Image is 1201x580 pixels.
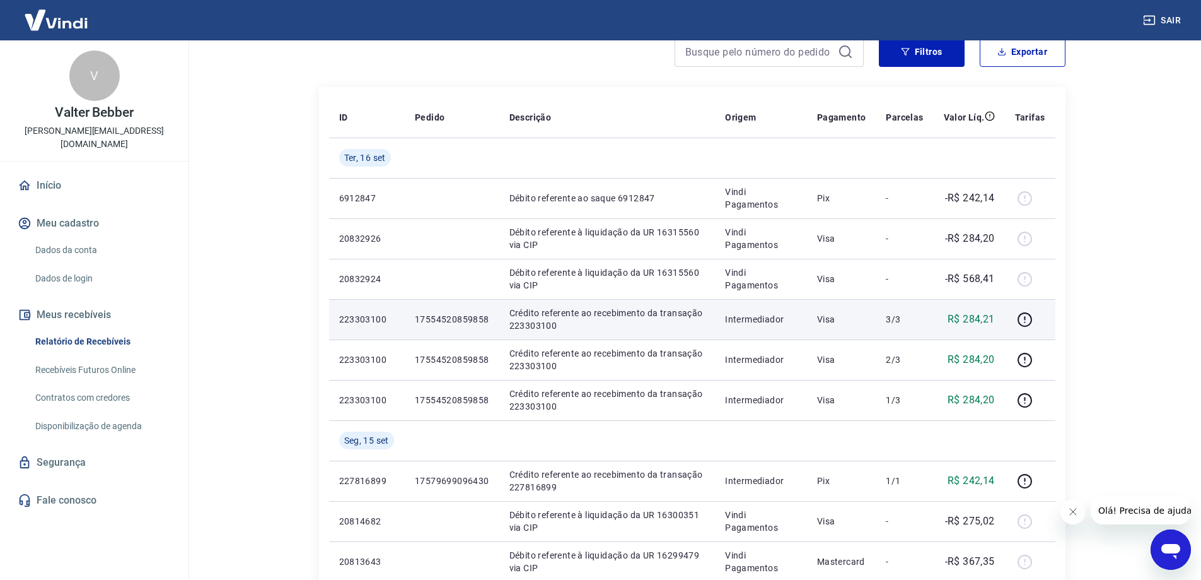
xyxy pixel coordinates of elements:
[886,353,923,366] p: 2/3
[1140,9,1186,32] button: Sair
[339,232,395,245] p: 20832926
[886,475,923,487] p: 1/1
[509,111,552,124] p: Descrição
[817,111,866,124] p: Pagamento
[817,273,866,285] p: Visa
[339,111,348,124] p: ID
[30,357,173,383] a: Recebíveis Futuros Online
[509,549,705,574] p: Débito referente à liquidação da UR 16299479 via CIP
[15,1,97,39] img: Vindi
[725,266,797,292] p: Vindi Pagamentos
[725,186,797,211] p: Vindi Pagamentos
[725,509,797,534] p: Vindi Pagamentos
[344,151,386,164] span: Ter, 16 set
[509,226,705,251] p: Débito referente à liquidação da UR 16315560 via CIP
[817,515,866,528] p: Visa
[886,192,923,204] p: -
[725,394,797,406] p: Intermediador
[509,347,705,372] p: Crédito referente ao recebimento da transação 223303100
[879,37,965,67] button: Filtros
[339,273,395,285] p: 20832924
[30,413,173,439] a: Disponibilização de agenda
[30,237,173,263] a: Dados da conta
[725,353,797,366] p: Intermediador
[509,388,705,413] p: Crédito referente ao recebimento da transação 223303100
[1015,111,1045,124] p: Tarifas
[30,329,173,355] a: Relatório de Recebíveis
[944,111,985,124] p: Valor Líq.
[980,37,1065,67] button: Exportar
[725,313,797,326] p: Intermediador
[415,353,489,366] p: 17554520859858
[685,42,833,61] input: Busque pelo número do pedido
[415,394,489,406] p: 17554520859858
[886,273,923,285] p: -
[817,353,866,366] p: Visa
[30,385,173,411] a: Contratos com credores
[339,313,395,326] p: 223303100
[415,111,444,124] p: Pedido
[725,111,756,124] p: Origem
[55,106,134,119] p: Valter Bebber
[886,555,923,568] p: -
[725,226,797,251] p: Vindi Pagamentos
[817,313,866,326] p: Visa
[344,434,389,447] span: Seg, 15 set
[725,549,797,574] p: Vindi Pagamentos
[886,394,923,406] p: 1/3
[30,266,173,292] a: Dados de login
[69,50,120,101] div: V
[725,475,797,487] p: Intermediador
[886,515,923,528] p: -
[415,313,489,326] p: 17554520859858
[509,307,705,332] p: Crédito referente ao recebimento da transação 223303100
[948,312,995,327] p: R$ 284,21
[339,475,395,487] p: 227816899
[509,509,705,534] p: Débito referente à liquidação da UR 16300351 via CIP
[817,394,866,406] p: Visa
[1060,499,1086,524] iframe: Fechar mensagem
[1091,497,1191,524] iframe: Mensagem da empresa
[886,313,923,326] p: 3/3
[10,124,178,151] p: [PERSON_NAME][EMAIL_ADDRESS][DOMAIN_NAME]
[886,111,923,124] p: Parcelas
[817,475,866,487] p: Pix
[948,393,995,408] p: R$ 284,20
[948,352,995,367] p: R$ 284,20
[15,210,173,237] button: Meu cadastro
[945,514,995,529] p: -R$ 275,02
[8,9,106,19] span: Olá! Precisa de ajuda?
[948,473,995,488] p: R$ 242,14
[509,266,705,292] p: Débito referente à liquidação da UR 16315560 via CIP
[817,232,866,245] p: Visa
[945,271,995,287] p: -R$ 568,41
[415,475,489,487] p: 17579699096430
[817,192,866,204] p: Pix
[945,231,995,246] p: -R$ 284,20
[339,353,395,366] p: 223303100
[509,192,705,204] p: Débito referente ao saque 6912847
[817,555,866,568] p: Mastercard
[339,192,395,204] p: 6912847
[15,449,173,476] a: Segurança
[15,301,173,329] button: Meus recebíveis
[15,172,173,199] a: Início
[945,191,995,206] p: -R$ 242,14
[15,487,173,514] a: Fale conosco
[339,515,395,528] p: 20814682
[1151,530,1191,570] iframe: Botão para abrir a janela de mensagens
[509,468,705,494] p: Crédito referente ao recebimento da transação 227816899
[945,554,995,569] p: -R$ 367,35
[886,232,923,245] p: -
[339,555,395,568] p: 20813643
[339,394,395,406] p: 223303100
